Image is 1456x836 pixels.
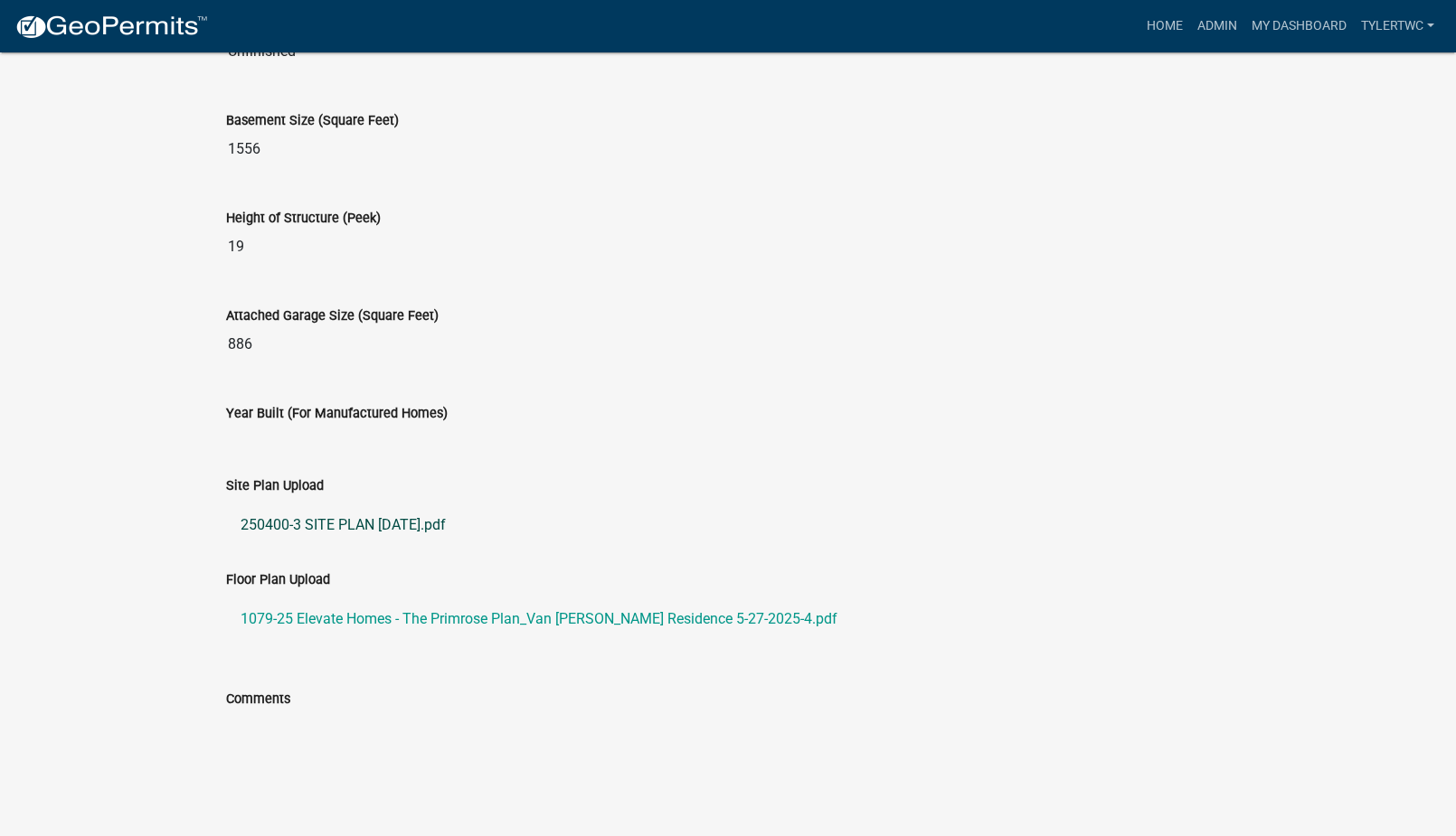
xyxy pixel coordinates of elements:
a: 1079-25 Elevate Homes - The Primrose Plan_Van [PERSON_NAME] Residence 5-27-2025-4.pdf [226,597,1230,641]
label: Floor Plan Upload [226,574,330,587]
a: Home [1139,9,1190,43]
label: Year Built (For Manufactured Homes) [226,408,448,420]
a: My Dashboard [1244,9,1354,43]
a: Admin [1190,9,1244,43]
label: Attached Garage Size (Square Feet) [226,310,439,323]
label: Basement Size (Square Feet) [226,115,399,127]
a: 250400-3 SITE PLAN [DATE].pdf [226,503,1230,547]
a: TylerTWC [1354,9,1442,43]
label: Site Plan Upload [226,480,324,493]
label: Comments [226,693,290,706]
label: Height of Structure (Peek) [226,212,381,225]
